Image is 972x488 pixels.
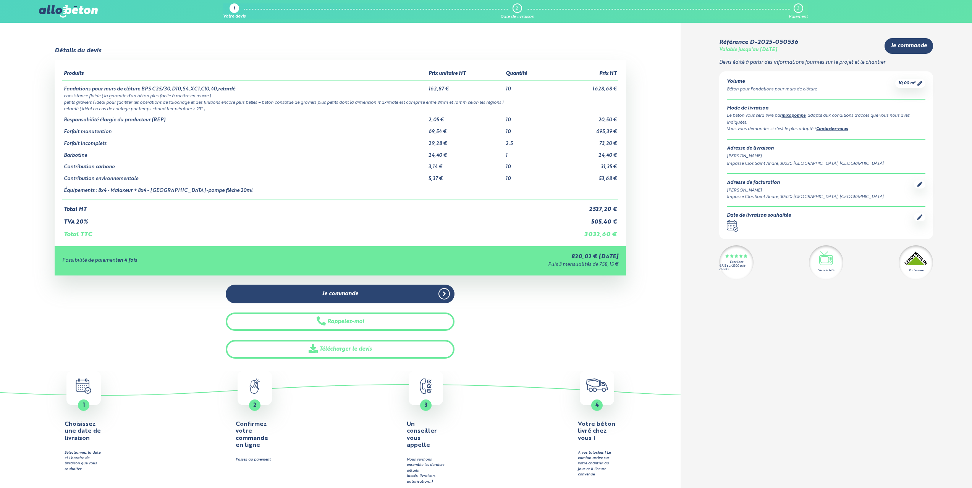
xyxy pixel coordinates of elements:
td: 2,05 € [427,111,504,123]
td: 505,40 € [551,213,618,225]
td: 73,20 € [551,135,618,147]
td: retardé ( idéal en cas de coulage par temps chaud température > 25° ) [62,105,618,112]
a: Contactez-nous [816,127,848,131]
div: Le béton vous sera livré par , adapté aux conditions d'accès que vous nous avez indiquées. [727,113,925,126]
div: Sélectionnez la date et l’horaire de livraison que vous souhaitez. [65,450,103,472]
td: Responsabilité élargie du producteur (REP) [62,111,427,123]
div: Vous vous demandez si c’est le plus adapté ? . [727,126,925,133]
iframe: Help widget launcher [904,458,964,480]
div: Impasse Clos Saint Andre, 30620 [GEOGRAPHIC_DATA], [GEOGRAPHIC_DATA] [727,161,925,167]
div: 4.7/5 sur 2300 avis clients [719,264,754,271]
td: 5,37 € [427,170,504,182]
td: 695,39 € [551,123,618,135]
div: 3 [797,6,799,11]
td: 2 527,20 € [551,200,618,213]
td: Forfait manutention [62,123,427,135]
td: 53,68 € [551,170,618,182]
th: Prix unitaire HT [427,68,504,80]
th: Produits [62,68,427,80]
span: Je commande [322,291,358,297]
a: 3 Paiement [789,3,808,19]
div: Nous vérifions ensemble les derniers détails (accès, livraison, autorisation…) [407,457,445,485]
td: 1 628,68 € [551,80,618,92]
div: [PERSON_NAME] [727,153,925,159]
img: allobéton [39,5,98,18]
strong: en 4 fois [117,258,137,263]
div: 2 [516,6,518,11]
span: 2 [253,403,257,408]
h4: Votre béton livré chez vous ! [578,421,616,442]
a: Je commande [226,285,454,303]
h4: Un conseiller vous appelle [407,421,445,449]
td: 10 [504,170,551,182]
div: Passez au paiement [236,457,274,462]
div: Puis 3 mensualités de 758,15 € [349,262,618,268]
th: Quantité [504,68,551,80]
td: 3 032,60 € [551,225,618,238]
h4: Confirmez votre commande en ligne [236,421,274,449]
td: 31,35 € [551,158,618,170]
div: Date de livraison [500,14,534,19]
td: Équipements : 8x4 - Malaxeur + 8x4 - [GEOGRAPHIC_DATA]-pompe flèche 20ml [62,182,427,200]
div: 1 [233,6,235,11]
td: Forfait Incomplets [62,135,427,147]
div: Adresse de facturation [727,180,884,186]
td: consistance fluide ( la garantie d’un béton plus facile à mettre en œuvre ) [62,92,618,99]
div: Mode de livraison [727,106,925,111]
td: 24,40 € [427,147,504,159]
td: petits graviers ( idéal pour faciliter les opérations de talochage et des finitions encore plus b... [62,99,618,105]
a: Télécharger le devis [226,340,454,359]
div: Partenaire [909,268,923,273]
span: 4 [595,403,599,408]
span: 3 [425,403,427,408]
div: Béton pour Fondations pour murs de clôture [727,86,817,93]
div: Excellent [730,261,743,264]
a: 1 Votre devis [223,3,246,19]
td: 10 [504,80,551,92]
div: Volume [727,79,817,85]
a: mixopompe [781,114,805,118]
div: Vu à la télé [818,268,834,273]
td: Total TTC [62,225,551,238]
p: Devis édité à partir des informations fournies sur le projet et le chantier [719,60,933,66]
td: 29,28 € [427,135,504,147]
td: TVA 20% [62,213,551,225]
div: [PERSON_NAME] [727,187,884,194]
div: Votre devis [223,14,246,19]
h4: Choisissez une date de livraison [65,421,103,442]
a: 2 Confirmez votre commande en ligne Passez au paiement [171,371,338,463]
td: Contribution carbone [62,158,427,170]
div: 820,02 € [DATE] [349,254,618,260]
div: Détails du devis [55,47,101,54]
span: 1 [83,403,85,408]
td: 10 [504,123,551,135]
td: 24,40 € [551,147,618,159]
div: Impasse Clos Saint Andre, 30620 [GEOGRAPHIC_DATA], [GEOGRAPHIC_DATA] [727,194,884,200]
td: 69,54 € [427,123,504,135]
td: 2.5 [504,135,551,147]
a: 2 Date de livraison [500,3,534,19]
td: Barbotine [62,147,427,159]
div: Valable jusqu'au [DATE] [719,47,777,53]
td: 3,14 € [427,158,504,170]
td: Fondations pour murs de clôture BPS C25/30,D10,S4,XC1,Cl0,40,retardé [62,80,427,92]
div: Date de livraison souhaitée [727,213,791,219]
div: Paiement [789,14,808,19]
div: Possibilité de paiement [62,258,349,264]
td: 10 [504,111,551,123]
div: Adresse de livraison [727,146,925,151]
a: Je commande [885,38,933,54]
td: 10 [504,158,551,170]
span: Je commande [891,43,927,49]
th: Prix HT [551,68,618,80]
button: Rappelez-moi [226,312,454,331]
td: 1 [504,147,551,159]
div: Référence D-2025-050536 [719,39,798,46]
td: Contribution environnementale [62,170,427,182]
button: 3 Un conseiller vous appelle Nous vérifions ensemble les derniers détails(accès, livraison, autor... [342,371,509,485]
td: Total HT [62,200,551,213]
div: A vos taloches ! Le camion arrive sur votre chantier au jour et à l'heure convenue [578,450,616,478]
img: truck.c7a9816ed8b9b1312949.png [586,378,608,392]
td: 162,87 € [427,80,504,92]
td: 20,50 € [551,111,618,123]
